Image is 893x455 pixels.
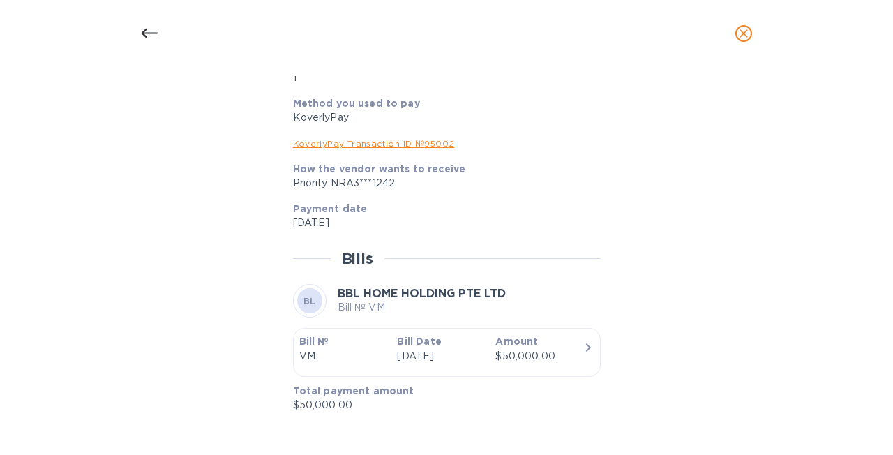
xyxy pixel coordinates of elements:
[342,250,373,267] h2: Bills
[397,336,441,347] b: Bill Date
[293,385,414,396] b: Total payment amount
[293,110,590,125] div: KoverlyPay
[299,336,329,347] b: Bill №
[293,176,590,191] div: Priority NRA3***1242
[495,349,583,364] div: $50,000.00
[293,163,466,174] b: How the vendor wants to receive
[293,216,590,230] p: [DATE]
[293,398,590,412] p: $50,000.00
[293,98,420,109] b: Method you used to pay
[338,300,506,315] p: Bill № VM
[727,17,760,50] button: close
[293,70,490,85] p: 1
[495,336,538,347] b: Amount
[299,349,387,364] p: VM
[338,287,506,300] b: BBL HOME HOLDING PTE LTD
[303,296,316,306] b: BL
[293,138,455,149] a: KoverlyPay Transaction ID № 95002
[293,328,601,376] button: Bill №VMBill Date[DATE]Amount$50,000.00
[397,349,484,364] p: [DATE]
[293,203,368,214] b: Payment date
